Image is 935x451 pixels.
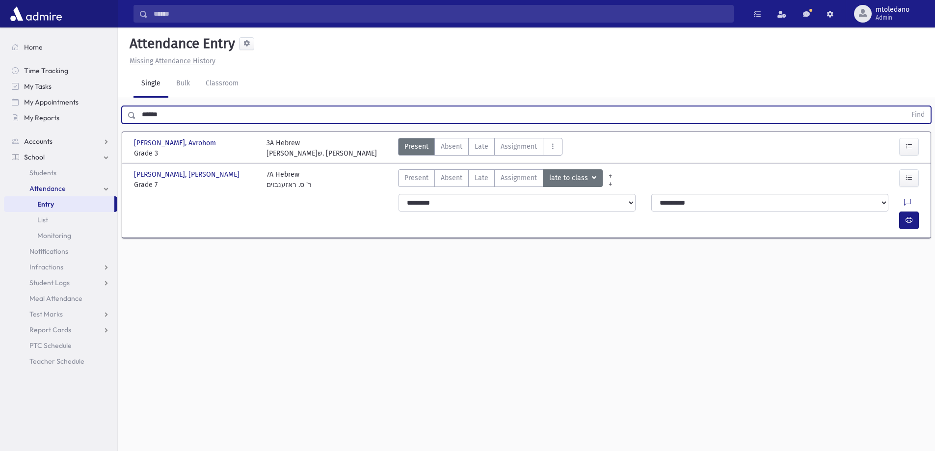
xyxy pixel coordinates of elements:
span: Infractions [29,263,63,271]
span: Attendance [29,184,66,193]
span: Notifications [29,247,68,256]
span: Assignment [501,173,537,183]
a: Infractions [4,259,117,275]
a: PTC Schedule [4,338,117,353]
div: 3A Hebrew [PERSON_NAME]ש. [PERSON_NAME] [267,138,377,159]
span: Test Marks [29,310,63,318]
h5: Attendance Entry [126,35,235,52]
span: My Reports [24,113,59,122]
span: My Tasks [24,82,52,91]
input: Search [148,5,733,23]
a: Report Cards [4,322,117,338]
a: Meal Attendance [4,291,117,306]
span: Grade 3 [134,148,257,159]
span: Late [475,173,488,183]
span: Absent [441,141,462,152]
a: Time Tracking [4,63,117,79]
span: Report Cards [29,325,71,334]
a: Missing Attendance History [126,57,215,65]
span: Student Logs [29,278,70,287]
a: My Tasks [4,79,117,94]
a: Monitoring [4,228,117,243]
div: 7A Hebrew ר' ס. ראזענבוים [267,169,312,190]
a: Students [4,165,117,181]
span: Present [404,173,428,183]
span: Assignment [501,141,537,152]
span: Grade 7 [134,180,257,190]
span: Absent [441,173,462,183]
a: List [4,212,117,228]
div: AttTypes [398,138,562,159]
span: [PERSON_NAME], [PERSON_NAME] [134,169,241,180]
span: List [37,215,48,224]
span: Entry [37,200,54,209]
a: Student Logs [4,275,117,291]
u: Missing Attendance History [130,57,215,65]
div: AttTypes [398,169,603,190]
a: Notifications [4,243,117,259]
span: PTC Schedule [29,341,72,350]
a: Test Marks [4,306,117,322]
a: Attendance [4,181,117,196]
span: Admin [876,14,909,22]
span: Monitoring [37,231,71,240]
span: Present [404,141,428,152]
span: Teacher Schedule [29,357,84,366]
span: My Appointments [24,98,79,106]
a: Accounts [4,133,117,149]
a: My Reports [4,110,117,126]
a: School [4,149,117,165]
span: late to class [549,173,590,184]
a: Classroom [198,70,246,98]
span: Meal Attendance [29,294,82,303]
a: Teacher Schedule [4,353,117,369]
span: Home [24,43,43,52]
span: Accounts [24,137,53,146]
span: Time Tracking [24,66,68,75]
a: Entry [4,196,114,212]
img: AdmirePro [8,4,64,24]
button: late to class [543,169,603,187]
a: My Appointments [4,94,117,110]
a: Home [4,39,117,55]
span: Late [475,141,488,152]
button: Find [906,106,931,123]
a: Single [134,70,168,98]
span: Students [29,168,56,177]
span: [PERSON_NAME], Avrohom [134,138,218,148]
span: School [24,153,45,161]
a: Bulk [168,70,198,98]
span: mtoledano [876,6,909,14]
